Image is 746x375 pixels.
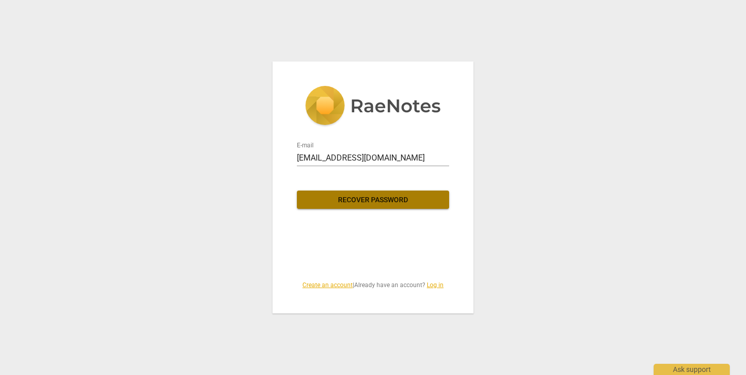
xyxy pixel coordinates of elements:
a: Create an account [302,282,353,289]
div: Ask support [654,364,730,375]
label: E-mail [297,143,314,149]
button: Recover password [297,191,449,209]
span: | Already have an account? [297,281,449,290]
span: Recover password [305,195,441,205]
img: 5ac2273c67554f335776073100b6d88f.svg [305,86,441,128]
a: Log in [427,282,444,289]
